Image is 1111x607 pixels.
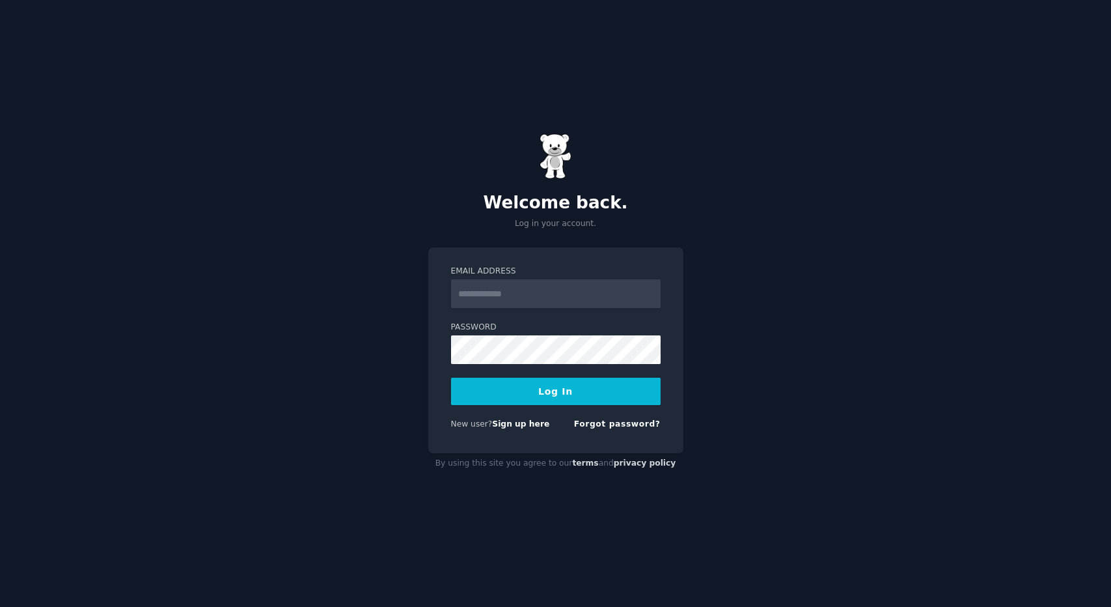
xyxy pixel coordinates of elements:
label: Password [451,322,661,333]
a: Sign up here [492,419,549,429]
p: Log in your account. [428,218,683,230]
span: New user? [451,419,493,429]
a: privacy policy [614,459,676,468]
img: Gummy Bear [540,134,572,179]
h2: Welcome back. [428,193,683,214]
div: By using this site you agree to our and [428,453,683,474]
a: terms [572,459,598,468]
button: Log In [451,378,661,405]
a: Forgot password? [574,419,661,429]
label: Email Address [451,266,661,277]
